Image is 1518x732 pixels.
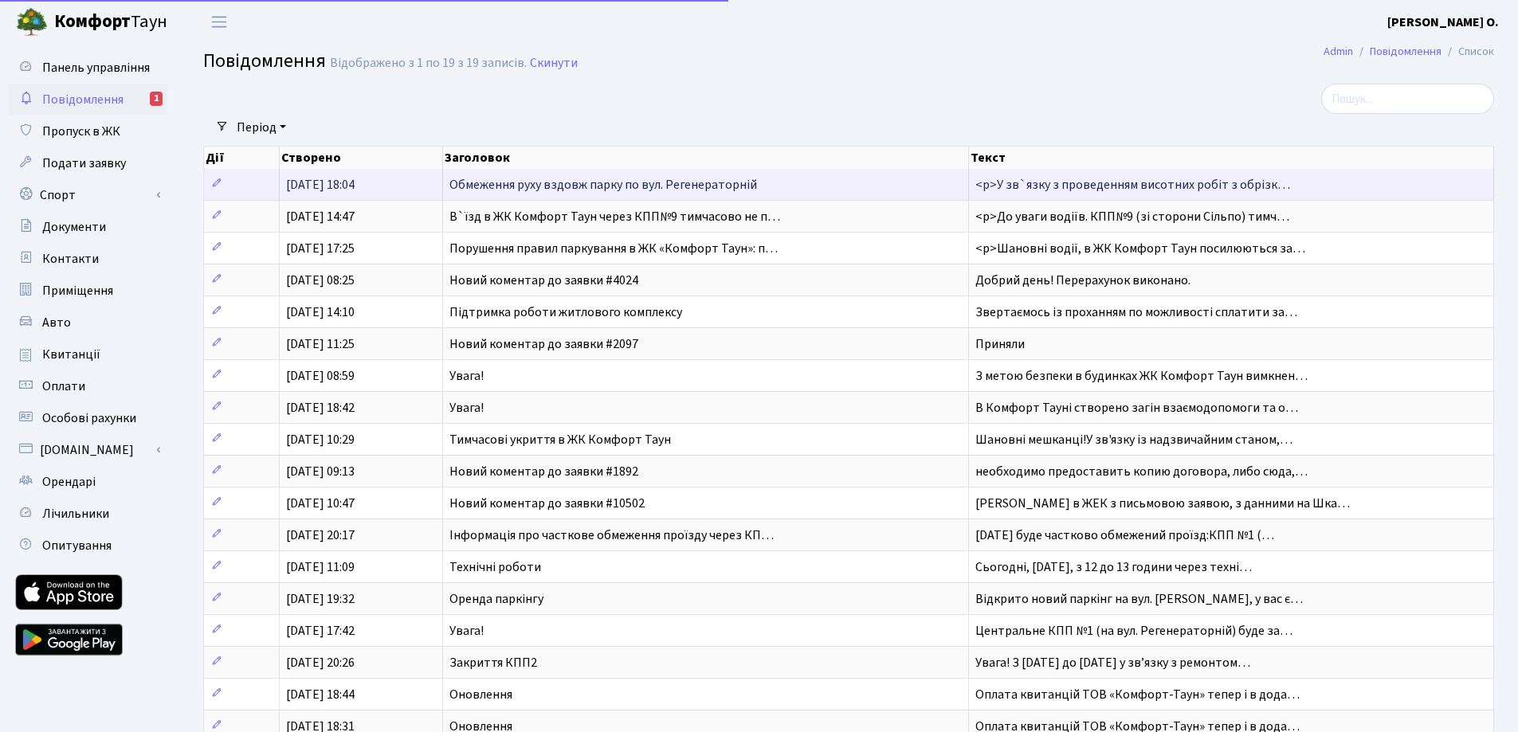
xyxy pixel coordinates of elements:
[286,686,355,703] span: [DATE] 18:44
[42,378,85,395] span: Оплати
[280,147,443,169] th: Створено
[969,147,1494,169] th: Текст
[975,335,1025,353] span: Приняли
[42,346,100,363] span: Квитанції
[975,176,1290,194] span: <p>У зв`язку з проведенням висотних робіт з обрізк…
[975,272,1190,289] span: Добрий день! Перерахунок виконано.
[8,307,167,339] a: Авто
[449,622,484,640] span: Увага!
[42,250,99,268] span: Контакти
[286,176,355,194] span: [DATE] 18:04
[8,115,167,147] a: Пропуск в ЖК
[42,409,136,427] span: Особові рахунки
[286,303,355,321] span: [DATE] 14:10
[230,114,292,141] a: Період
[975,495,1350,512] span: [PERSON_NAME] в ЖЕК з письмовою заявою, з данними на Шка…
[449,590,543,608] span: Оренда паркінгу
[449,495,645,512] span: Новий коментар до заявки #10502
[975,526,1274,544] span: [DATE] буде частково обмежений проїзд:КПП №1 (…
[8,370,167,402] a: Оплати
[449,208,780,225] span: В`їзд в ЖК Комфорт Таун через КПП№9 тимчасово не п…
[1321,84,1494,114] input: Пошук...
[286,590,355,608] span: [DATE] 19:32
[42,155,126,172] span: Подати заявку
[449,526,774,544] span: Інформація про часткове обмеження проїзду через КП…
[286,431,355,448] span: [DATE] 10:29
[42,537,112,554] span: Опитування
[975,240,1305,257] span: <p>Шановні водії, в ЖК Комфорт Таун посилюються за…
[286,558,355,576] span: [DATE] 11:09
[449,303,682,321] span: Підтримка роботи житлового комплексу
[286,463,355,480] span: [DATE] 09:13
[975,303,1297,321] span: Звертаємось із проханням по можливості сплатити за…
[54,9,167,36] span: Таун
[1387,13,1499,32] a: [PERSON_NAME] О.
[975,654,1250,671] span: Увага! З [DATE] до [DATE] у зв’язку з ремонтом…
[8,498,167,530] a: Лічильники
[8,211,167,243] a: Документи
[8,179,167,211] a: Спорт
[286,654,355,671] span: [DATE] 20:26
[42,91,124,108] span: Повідомлення
[286,208,355,225] span: [DATE] 14:47
[8,402,167,434] a: Особові рахунки
[1370,43,1442,60] a: Повідомлення
[8,275,167,307] a: Приміщення
[1300,35,1518,69] nav: breadcrumb
[42,314,71,331] span: Авто
[975,463,1308,480] span: необходимо предоставить копию договора, либо сюда,…
[975,431,1292,448] span: Шановні мешканці!У зв'язку із надзвичайним станом,…
[286,399,355,417] span: [DATE] 18:42
[8,466,167,498] a: Орендарі
[443,147,969,169] th: Заголовок
[286,495,355,512] span: [DATE] 10:47
[286,367,355,385] span: [DATE] 08:59
[286,272,355,289] span: [DATE] 08:25
[286,622,355,640] span: [DATE] 17:42
[199,9,239,35] button: Переключити навігацію
[449,367,484,385] span: Увага!
[975,558,1252,576] span: Сьогодні, [DATE], з 12 до 13 години через техні…
[8,530,167,562] a: Опитування
[975,686,1300,703] span: Оплата квитанцій ТОВ «Комфорт-Таун» тепер і в дода…
[449,399,484,417] span: Увага!
[42,473,96,491] span: Орендарі
[1324,43,1353,60] a: Admin
[449,240,778,257] span: Порушення правил паркування в ЖК «Комфорт Таун»: п…
[286,335,355,353] span: [DATE] 11:25
[975,622,1292,640] span: Центральне КПП №1 (на вул. Регенераторній) буде за…
[150,92,163,106] div: 1
[449,272,638,289] span: Новий коментар до заявки #4024
[42,218,106,236] span: Документи
[449,431,671,448] span: Тимчасові укриття в ЖК Комфорт Таун
[449,558,541,576] span: Технічні роботи
[8,434,167,466] a: [DOMAIN_NAME]
[42,282,113,299] span: Приміщення
[8,84,167,115] a: Повідомлення1
[8,339,167,370] a: Квитанції
[530,56,578,71] a: Скинути
[449,463,638,480] span: Новий коментар до заявки #1892
[975,367,1308,385] span: З метою безпеки в будинках ЖК Комфорт Таун вимкнен…
[42,505,109,523] span: Лічильники
[42,123,120,140] span: Пропуск в ЖК
[975,399,1298,417] span: В Комфорт Тауні створено загін взаємодопомоги та о…
[8,52,167,84] a: Панель управління
[16,6,48,38] img: logo.png
[975,208,1289,225] span: <p>До уваги водіїв. КПП№9 (зі сторони Сільпо) тимч…
[449,654,537,671] span: Закриття КПП2
[1387,14,1499,31] b: [PERSON_NAME] О.
[330,56,527,71] div: Відображено з 1 по 19 з 19 записів.
[449,335,638,353] span: Новий коментар до заявки #2097
[54,9,131,34] b: Комфорт
[8,243,167,275] a: Контакти
[449,686,512,703] span: Оновлення
[8,147,167,179] a: Подати заявку
[449,176,757,194] span: Обмеження руху вздовж парку по вул. Регенераторній
[1442,43,1494,61] li: Список
[286,240,355,257] span: [DATE] 17:25
[42,59,150,76] span: Панель управління
[975,590,1303,608] span: Відкрито новий паркінг на вул. [PERSON_NAME], у вас є…
[203,47,326,75] span: Повідомлення
[286,526,355,544] span: [DATE] 20:17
